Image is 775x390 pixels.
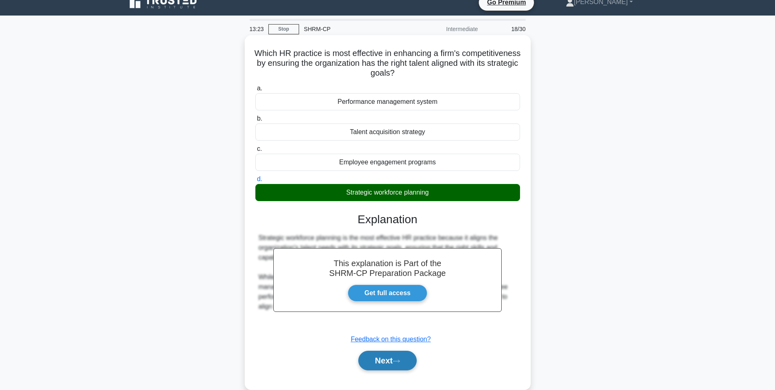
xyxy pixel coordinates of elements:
h5: Which HR practice is most effective in enhancing a firm's competitiveness by ensuring the organiz... [255,48,521,78]
span: a. [257,85,262,92]
span: b. [257,115,262,122]
div: 13:23 [245,21,268,37]
div: Employee engagement programs [255,154,520,171]
a: Feedback on this question? [351,336,431,343]
div: 18/30 [483,21,531,37]
span: c. [257,145,262,152]
div: Talent acquisition strategy [255,123,520,141]
span: d. [257,175,262,182]
button: Next [358,351,417,370]
div: Intermediate [411,21,483,37]
a: Stop [268,24,299,34]
div: Performance management system [255,93,520,110]
h3: Explanation [260,213,515,226]
div: Strategic workforce planning is the most effective HR practice because it aligns the organization... [259,233,517,312]
a: Get full access [348,285,427,302]
div: SHRM-CP [299,21,411,37]
div: Strategic workforce planning [255,184,520,201]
